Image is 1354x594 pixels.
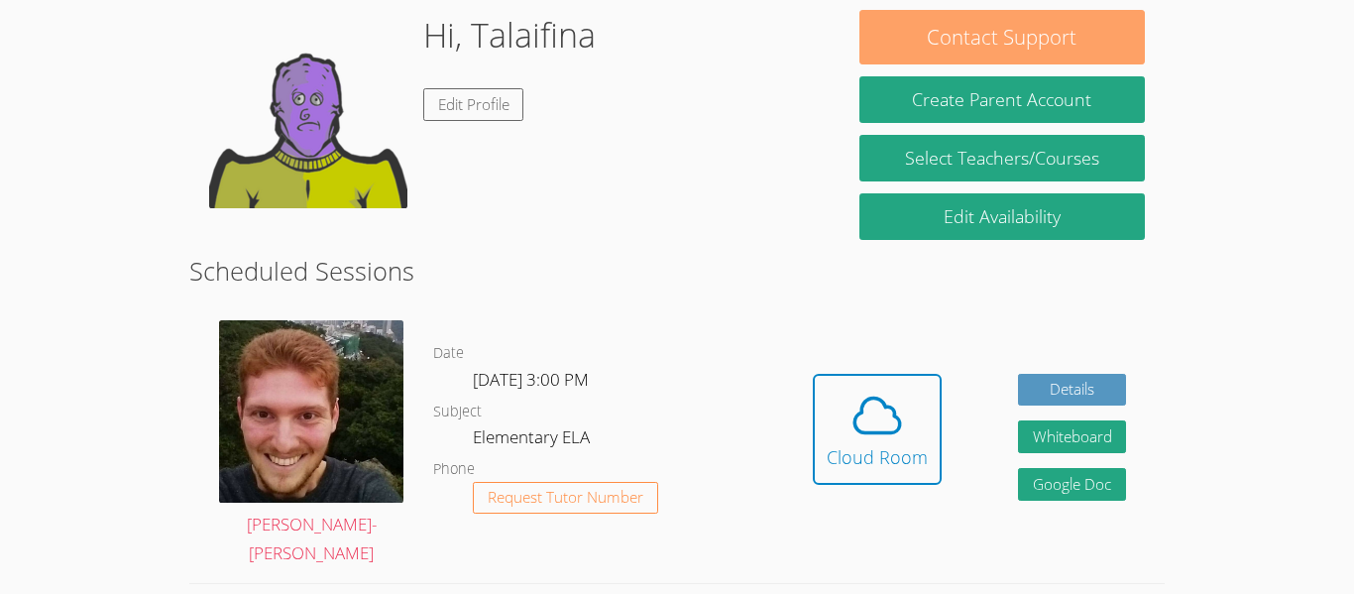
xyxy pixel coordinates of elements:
[473,482,658,515] button: Request Tutor Number
[209,10,407,208] img: default.png
[219,320,403,568] a: [PERSON_NAME]-[PERSON_NAME]
[189,252,1165,290] h2: Scheduled Sessions
[488,490,643,505] span: Request Tutor Number
[423,10,596,60] h1: Hi, Talaifina
[1018,374,1127,407] a: Details
[827,443,928,471] div: Cloud Room
[1018,468,1127,501] a: Google Doc
[473,368,589,391] span: [DATE] 3:00 PM
[859,135,1145,181] a: Select Teachers/Courses
[1018,420,1127,453] button: Whiteboard
[859,10,1145,64] button: Contact Support
[433,341,464,366] dt: Date
[859,193,1145,240] a: Edit Availability
[433,400,482,424] dt: Subject
[433,457,475,482] dt: Phone
[423,88,524,121] a: Edit Profile
[813,374,942,485] button: Cloud Room
[219,320,403,502] img: avatar.png
[859,76,1145,123] button: Create Parent Account
[473,423,594,457] dd: Elementary ELA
